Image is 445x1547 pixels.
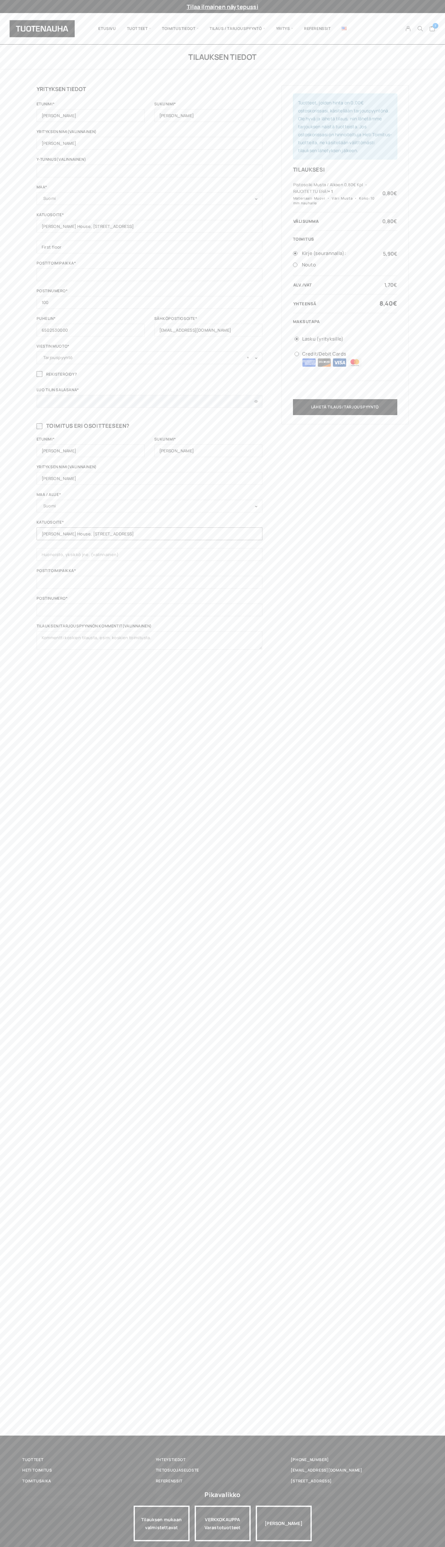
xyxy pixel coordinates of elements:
a: My Account [402,26,414,32]
label: Luo tilin salasana [37,388,262,395]
bdi: 0,80 [382,190,397,197]
span: Toimitustiedot [156,18,204,39]
span: [STREET_ADDRESS] [291,1478,331,1484]
div: Maksutapa [293,319,397,324]
a: Etusivu [93,18,121,39]
label: Katuosoite [37,213,262,220]
label: Postinumero [37,289,262,296]
p: Musta [341,196,352,201]
a: Tuotteet [22,1456,156,1463]
span: (valinnainen) [57,157,86,162]
input: Kadunnimi ja talon numero [37,527,262,540]
a: Referenssit [156,1478,289,1484]
label: Nouto [302,261,397,269]
p: Muovi [314,196,325,201]
input: Rekisteröidy? [37,371,42,377]
td: Pistosolki musta / alkaen 0,80€ kpl -RAJOITETTU ERÄ! [293,181,379,206]
a: [PHONE_NUMBER] [291,1456,329,1463]
label: Katuosoite [37,520,262,527]
a: Cart [429,25,435,33]
span: € [393,190,397,197]
strong: × 1 [328,188,333,194]
img: Tilauksen tiedot 1 [302,358,316,367]
div: [PERSON_NAME] [256,1506,312,1541]
div: Pikavalikko [205,1489,240,1501]
input: Kadunnimi ja talon numero [37,220,262,233]
dt: Väri: [326,196,340,201]
img: Tilauksen tiedot 4 [348,358,362,367]
span: Suomi [43,501,256,510]
a: Tilaa ilmainen näytepussi [187,3,258,11]
label: Kirje (seurannalla): [302,249,397,258]
span: Maa / Alue [37,500,262,512]
label: Y-tunnus [37,158,262,165]
label: Sähköpostiosoite [154,317,262,324]
a: Toimitusaika [22,1478,156,1484]
div: Tilauksesi [293,166,397,173]
a: [EMAIL_ADDRESS][DOMAIN_NAME] [291,1467,362,1473]
label: Tilauksen/tarjouspyynnön kommentit [37,624,262,631]
label: Yrityksen nimi [37,465,262,472]
bdi: 0,80 [382,218,397,225]
span: Referenssit [156,1478,183,1484]
a: VERKKOKAUPPAVarastotuotteet [195,1506,251,1541]
span: € [393,218,397,225]
span: (valinnainen) [67,464,97,470]
label: Viestin muoto [37,344,262,351]
button: Näytä salasana [250,395,262,408]
span: Toimitusaika [22,1478,51,1484]
a: Yhteystiedot [156,1456,289,1463]
label: Postitoimipaikka [37,261,262,268]
th: Välisumma [293,218,379,224]
label: Postitoimipaikka [37,569,262,576]
img: English [342,27,347,30]
label: Rekisteröidy? [37,372,262,380]
span: € [393,299,397,307]
span: Tilaus / Tarjouspyyntö [204,18,271,39]
img: Tilauksen tiedot 2 [317,358,331,367]
dt: Materiaali: [293,196,313,201]
label: Etunimi [37,437,145,444]
label: Sukunimi [154,102,262,109]
span: Yhteystiedot [156,1456,186,1463]
th: Yhteensä [293,300,379,307]
a: Tietosuojaseloste [156,1467,289,1473]
h3: Yrityksen tiedot [37,85,262,93]
label: Maa [37,185,262,192]
span: × [247,353,249,362]
input: Toimitus eri osoitteeseen? [37,423,42,429]
label: Credit/Debit Cards [302,350,397,370]
span: Tarjouspyyntö [37,351,262,364]
a: Tilauksen mukaan valmistettavat [134,1506,190,1541]
span: Maa [37,192,262,205]
span: Tietosuojaseloste [156,1467,199,1473]
p: 10 mm nauhalle [293,196,375,205]
input: Huoneisto, yksikkö jne. (valinnainen) [37,241,262,253]
span: Yritys [271,18,299,39]
label: Sukunimi [154,437,262,444]
span: Tuotteet [22,1456,43,1463]
span: (valinnainen) [67,129,97,134]
span: Tuotteet, joiden hinta on 0,00€ ostoskorissasi, käsitellään tarjouspyyntönä. Ole hyvä ja lähetä t... [298,100,392,153]
span: 1 [433,23,438,29]
span: Suomi [43,194,256,203]
th: alv./VAT [293,282,379,288]
h3: Toimitus eri osoitteeseen? [37,422,262,429]
button: Search [414,26,426,32]
img: Tilauksen tiedot 3 [333,358,346,367]
span: Tarjouspyyntö [43,353,256,362]
label: Postinumero [37,597,262,604]
label: Yrityksen nimi [37,130,262,137]
span: Tuotteet [122,18,156,39]
label: Lasku (yrityksille) [302,335,397,343]
button: Lähetä tilaus/tarjouspyyntö [293,399,397,415]
label: Puhelin [37,317,145,324]
a: Referenssit [299,18,336,39]
bdi: 5,90 [383,250,397,257]
label: Maa / Alue [37,493,262,500]
bdi: 1,70 [384,281,397,288]
span: € [394,250,397,257]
